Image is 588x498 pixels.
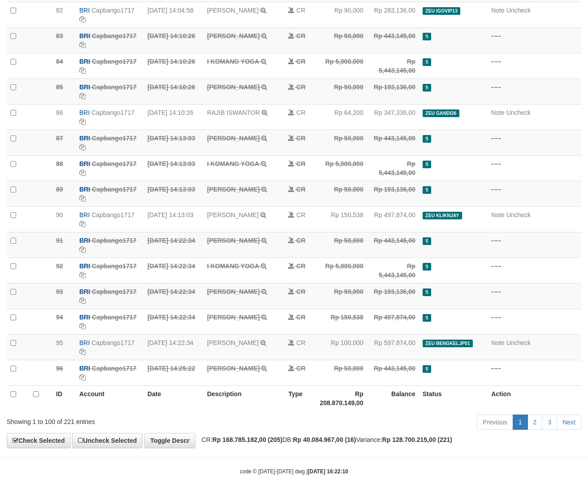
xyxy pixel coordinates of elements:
td: Rp 50,000 [316,79,367,104]
span: 87 [56,135,63,142]
span: Duplicate/Skipped [423,135,432,143]
td: - - - [488,79,581,104]
th: Type [285,385,316,411]
span: BRI [79,83,90,91]
a: [PERSON_NAME] [207,314,259,321]
strong: [DATE] 16:22:10 [308,468,348,475]
a: Capbango1717 [91,7,134,14]
td: Rp 443,145,00 [367,232,419,258]
td: Rp 5,443,145,00 [367,258,419,283]
th: Action [488,385,581,411]
td: [DATE] 14:04:58 [144,2,203,27]
strong: Rp 168.785.182,00 (205) [212,436,282,443]
td: - - - [488,258,581,283]
a: Uncheck [506,109,531,116]
span: BRI [79,339,90,346]
td: - - - [488,181,581,206]
td: [DATE] 14:10:26 [144,53,203,79]
span: Duplicate/Skipped [423,161,432,168]
span: CR [296,288,305,295]
span: BRI [79,237,90,244]
a: Capbango1717 [92,83,137,91]
a: Uncheck [506,7,531,14]
td: [DATE] 14:22:34 [144,258,203,283]
span: BRI [79,262,90,270]
a: Copy Capbango1717 to clipboard [79,297,86,304]
a: Capbango1717 [92,314,137,321]
a: Copy Capbango1717 to clipboard [79,271,86,279]
td: Rp 597,874,00 [367,334,419,360]
span: BRI [79,186,90,193]
td: Rp 193,136,00 [367,181,419,206]
a: I KOMANG YOGA [207,262,259,270]
th: Account [76,385,144,411]
span: CR [296,237,305,244]
a: [PERSON_NAME] [207,211,259,218]
td: [DATE] 14:13:03 [144,130,203,155]
a: Note [491,7,505,14]
td: Rp 5,000,000 [316,258,367,283]
td: Rp 497,874,00 [367,206,419,232]
a: Uncheck Selected [72,433,143,448]
a: Copy Capbango1717 to clipboard [79,41,86,48]
a: Copy Capbango1717 to clipboard [79,348,86,355]
span: 83 [56,32,63,39]
a: [PERSON_NAME] [207,7,259,14]
a: Copy Capbango1717 to clipboard [79,169,86,176]
th: ID [52,385,76,411]
span: 93 [56,288,63,295]
td: [DATE] 14:13:03 [144,206,203,232]
a: [PERSON_NAME] [207,237,259,244]
span: ZEU GANDI26 [423,109,459,117]
span: Duplicate/Skipped [423,314,432,322]
td: Rp 100,000 [316,334,367,360]
span: 94 [56,314,63,321]
a: Previous [477,415,513,430]
td: Rp 50,000 [316,360,367,385]
span: CR [296,365,305,372]
small: code © [DATE]-[DATE] dwg | [240,468,348,475]
td: Rp 193,136,00 [367,79,419,104]
a: Capbango1717 [92,365,137,372]
a: Note [491,109,505,116]
strong: Rp 128.700.215,00 (221) [382,436,452,443]
span: Duplicate/Skipped [423,58,432,66]
a: Copy Capbango1717 to clipboard [79,246,86,253]
td: Rp 5,000,000 [316,53,367,79]
span: BRI [79,109,90,116]
span: 84 [56,58,63,65]
th: Status [419,385,488,411]
span: CR [296,83,305,91]
a: Capbango1717 [92,288,137,295]
td: Rp 347,336,00 [367,104,419,130]
td: Rp 50,000 [316,130,367,155]
span: CR [296,58,305,65]
span: Duplicate/Skipped [423,33,432,40]
span: CR [296,135,305,142]
a: 3 [542,415,557,430]
a: Capbango1717 [92,186,137,193]
a: Copy Capbango1717 to clipboard [79,220,86,227]
td: [DATE] 14:13:03 [144,155,203,181]
span: 96 [56,365,63,372]
td: Rp 5,443,145,00 [367,155,419,181]
td: Rp 50,000 [316,181,367,206]
td: [DATE] 14:10:26 [144,104,203,130]
a: Capbango1717 [92,135,137,142]
td: - - - [488,283,581,309]
span: BRI [79,365,90,372]
a: Capbango1717 [92,58,137,65]
a: [PERSON_NAME] [207,288,259,295]
a: Copy Capbango1717 to clipboard [79,16,86,23]
td: - - - [488,155,581,181]
a: [PERSON_NAME] [207,83,259,91]
span: CR [296,160,305,167]
a: [PERSON_NAME] [207,365,259,372]
span: BRI [79,288,90,295]
td: [DATE] 14:22:34 [144,334,203,360]
div: Showing 1 to 100 of 221 entries [7,414,238,426]
a: Capbango1717 [92,160,137,167]
span: Duplicate/Skipped [423,365,432,373]
span: CR [296,262,305,270]
th: Description [203,385,285,411]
